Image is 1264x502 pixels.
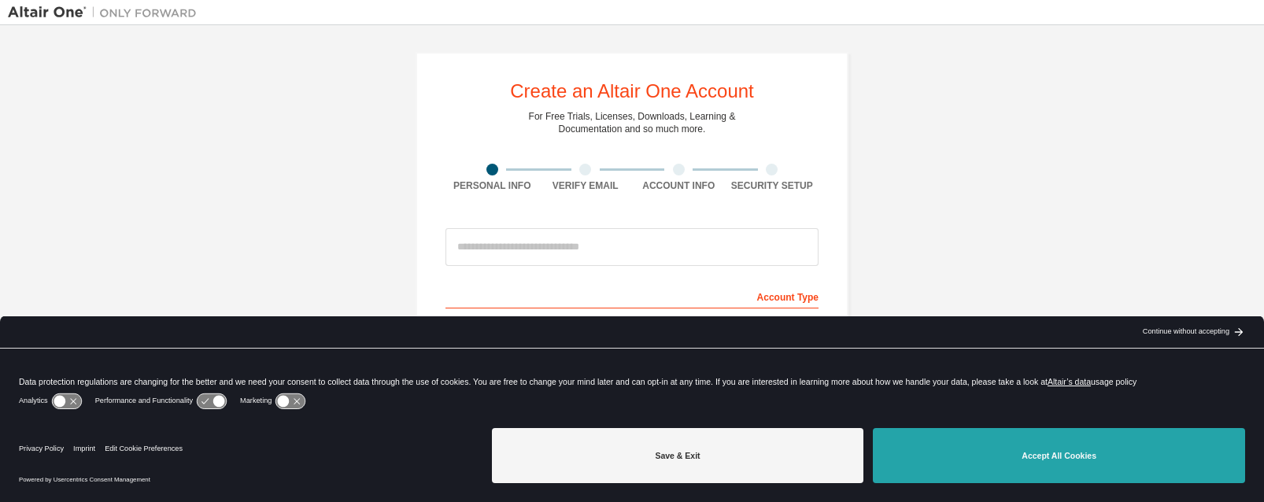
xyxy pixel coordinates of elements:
div: Personal Info [445,179,539,192]
div: Account Info [632,179,726,192]
div: For Free Trials, Licenses, Downloads, Learning & Documentation and so much more. [529,110,736,135]
div: Account Type [445,283,819,308]
div: Security Setup [726,179,819,192]
div: Create an Altair One Account [510,82,754,101]
img: Altair One [8,5,205,20]
div: Verify Email [539,179,633,192]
